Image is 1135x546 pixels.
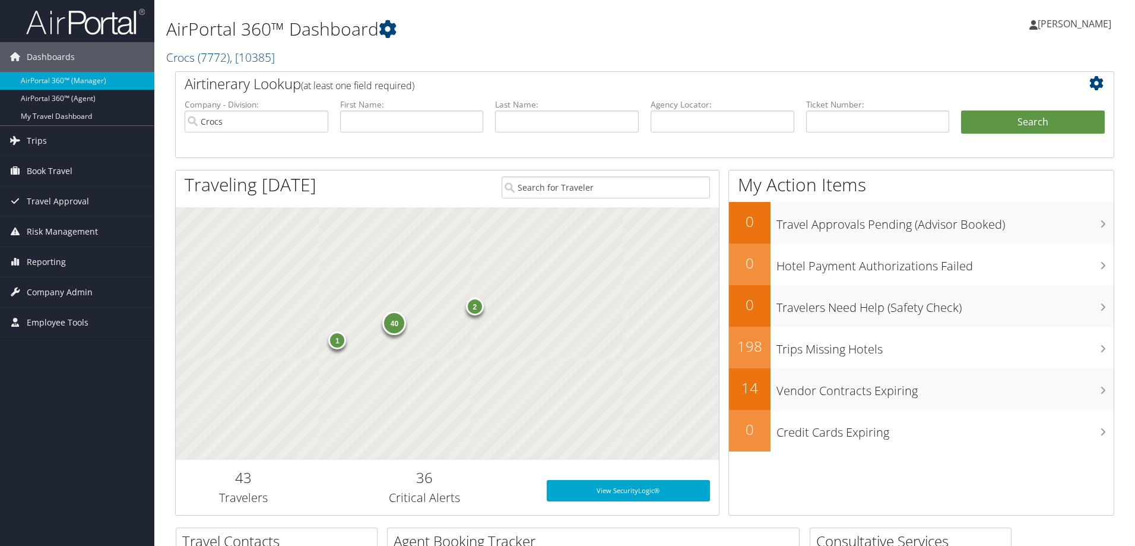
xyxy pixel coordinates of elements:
[27,308,88,337] span: Employee Tools
[185,172,316,197] h1: Traveling [DATE]
[27,247,66,277] span: Reporting
[329,332,347,349] div: 1
[27,277,93,307] span: Company Admin
[1038,17,1111,30] span: [PERSON_NAME]
[961,111,1105,134] button: Search
[26,8,145,36] img: airportal-logo.png
[776,377,1114,399] h3: Vendor Contracts Expiring
[185,74,1026,94] h2: Airtinerary Lookup
[729,172,1114,197] h1: My Action Items
[729,378,771,398] h2: 14
[185,99,328,111] label: Company - Division:
[651,99,794,111] label: Agency Locator:
[185,490,303,506] h3: Travelers
[729,253,771,273] h2: 0
[27,42,75,72] span: Dashboards
[729,202,1114,244] a: 0Travel Approvals Pending (Advisor Booked)
[1029,6,1123,42] a: [PERSON_NAME]
[27,156,72,186] span: Book Travel
[729,295,771,315] h2: 0
[383,311,407,335] div: 40
[27,217,98,247] span: Risk Management
[729,419,771,440] h2: 0
[776,210,1114,233] h3: Travel Approvals Pending (Advisor Booked)
[776,418,1114,441] h3: Credit Cards Expiring
[185,468,303,488] h2: 43
[27,187,89,216] span: Travel Approval
[198,49,230,65] span: ( 7772 )
[776,335,1114,358] h3: Trips Missing Hotels
[166,49,275,65] a: Crocs
[776,252,1114,274] h3: Hotel Payment Authorizations Failed
[729,285,1114,327] a: 0Travelers Need Help (Safety Check)
[321,468,529,488] h2: 36
[495,99,639,111] label: Last Name:
[166,17,804,42] h1: AirPortal 360™ Dashboard
[729,244,1114,285] a: 0Hotel Payment Authorizations Failed
[502,176,710,198] input: Search for Traveler
[27,126,47,156] span: Trips
[321,490,529,506] h3: Critical Alerts
[466,298,484,315] div: 2
[729,410,1114,452] a: 0Credit Cards Expiring
[547,480,710,501] a: View SecurityLogic®
[230,49,275,65] span: , [ 10385 ]
[301,79,414,92] span: (at least one field required)
[729,336,771,356] h2: 198
[729,212,771,232] h2: 0
[340,99,484,111] label: First Name:
[776,293,1114,316] h3: Travelers Need Help (Safety Check)
[729,368,1114,410] a: 14Vendor Contracts Expiring
[806,99,950,111] label: Ticket Number:
[729,327,1114,368] a: 198Trips Missing Hotels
